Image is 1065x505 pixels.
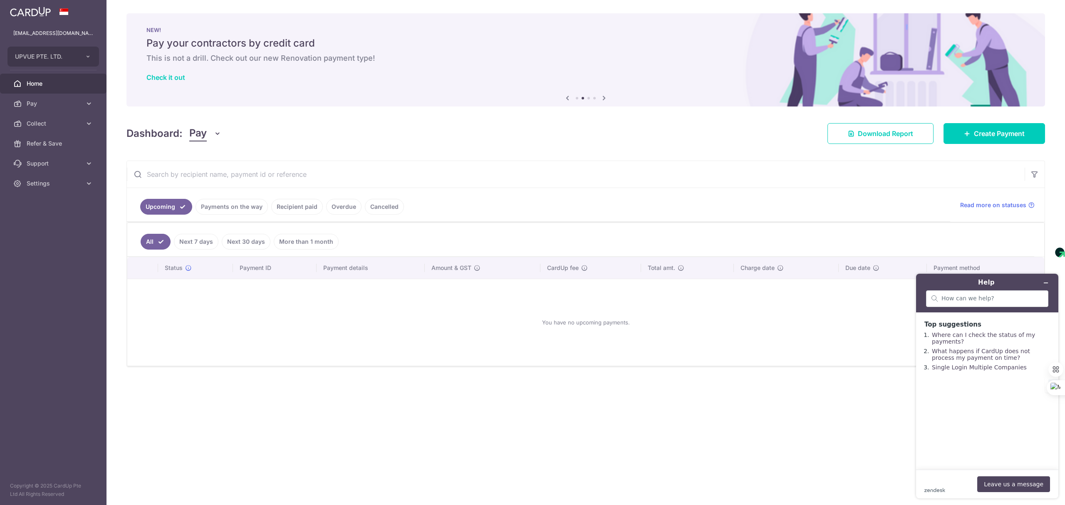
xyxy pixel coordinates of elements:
span: UPVUE PTE. LTD. [15,52,77,61]
th: Payment ID [233,257,317,279]
img: CardUp [10,7,51,17]
span: Pay [189,126,207,141]
a: Recipient paid [271,199,323,215]
h6: This is not a drill. Check out our new Renovation payment type! [146,53,1025,63]
span: Due date [845,264,870,272]
img: Renovation banner [126,13,1045,106]
a: Upcoming [140,199,192,215]
span: Settings [27,179,82,188]
iframe: Find more information here [909,267,1065,505]
span: CardUp fee [547,264,579,272]
span: Pay [27,99,82,108]
span: Status [165,264,183,272]
a: Cancelled [365,199,404,215]
a: Next 7 days [174,234,218,250]
span: Amount & GST [431,264,471,272]
a: Payments on the way [196,199,268,215]
p: [EMAIL_ADDRESS][DOMAIN_NAME] [13,29,93,37]
a: Overdue [326,199,362,215]
a: Download Report [827,123,934,144]
h5: Pay your contractors by credit card [146,37,1025,50]
p: NEW! [146,27,1025,33]
h4: Dashboard: [126,126,183,141]
a: Create Payment [944,123,1045,144]
a: Check it out [146,73,185,82]
span: Home [27,79,82,88]
div: You have no upcoming payments. [137,286,1034,359]
button: Pay [189,126,221,141]
th: Payment details [317,257,425,279]
a: Read more on statuses [960,201,1035,209]
span: Download Report [858,129,913,139]
span: Create Payment [974,129,1025,139]
span: Charge date [741,264,775,272]
a: Next 30 days [222,234,270,250]
a: All [141,234,171,250]
button: UPVUE PTE. LTD. [7,47,99,67]
span: Refer & Save [27,139,82,148]
span: Help [19,6,36,13]
span: Total amt. [648,264,675,272]
a: More than 1 month [274,234,339,250]
span: Collect [27,119,82,128]
span: Read more on statuses [960,201,1026,209]
span: Support [27,159,82,168]
th: Payment method [927,257,1044,279]
input: Search by recipient name, payment id or reference [127,161,1025,188]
